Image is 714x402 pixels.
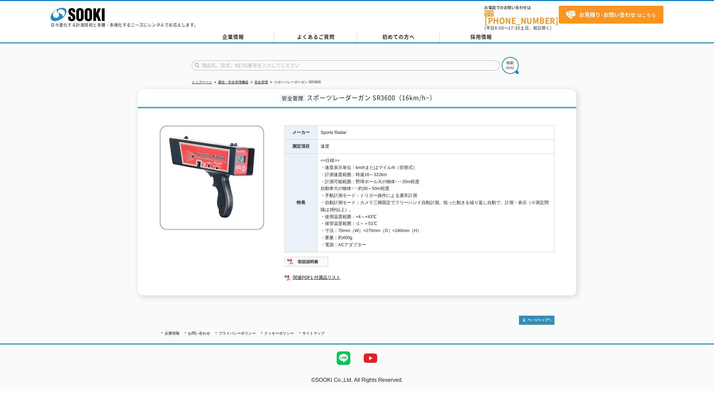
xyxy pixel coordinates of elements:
p: 日々進化する計測技術と多種・多様化するニーズにレンタルでお応えします。 [51,23,198,27]
span: スポーツレーダーガン SR3600（16km/h~） [307,93,436,102]
li: スポーツレーダーガン SR3600 [269,79,321,86]
td: Sports Radar [317,125,554,140]
img: YouTube [357,345,384,372]
span: 安全管理 [280,94,305,102]
span: はこちら [566,10,656,20]
a: 企業情報 [192,32,274,42]
td: 速度 [317,140,554,154]
th: 測定項目 [285,140,317,154]
a: 関連PDF1 付属品リスト [284,273,554,282]
input: 商品名、型式、NETIS番号を入力してください [192,60,500,70]
img: スポーツレーダーガン SR3600 [160,125,264,230]
span: 8:50 [495,25,504,31]
th: 特長 [285,154,317,252]
span: 初めての方へ [382,33,415,40]
a: クッキーポリシー [264,331,294,335]
a: お見積り･お問い合わせはこちら [559,6,663,24]
img: btn_search.png [502,57,519,74]
a: 初めての方へ [357,32,440,42]
img: LINE [330,345,357,372]
a: プライバシーポリシー [219,331,256,335]
a: お問い合わせ [188,331,210,335]
span: 17:30 [508,25,520,31]
a: 採用情報 [440,32,522,42]
img: トップページへ [519,316,554,325]
img: 取扱説明書 [284,256,329,267]
span: お電話でのお問い合わせは [485,6,559,10]
span: (平日 ～ 土日、祝日除く) [485,25,551,31]
a: サイトマップ [302,331,325,335]
a: [PHONE_NUMBER] [485,10,559,24]
a: 通信・安全管理機器 [218,80,248,84]
strong: お見積り･お問い合わせ [579,10,636,19]
a: 企業情報 [165,331,180,335]
th: メーカー [285,125,317,140]
a: テストMail [688,384,714,390]
a: 取扱説明書 [284,261,329,266]
td: <<仕様>> ・速度表示単位：km/hまたはマイル/h（切替式） ・計測速度範囲：時速16～322km ・計測可能範囲：野球ボール大の物体･･･20m程度 自動車大の物体･･･約30～50m程度... [317,154,554,252]
a: トップページ [192,80,212,84]
a: よくあるご質問 [274,32,357,42]
a: 安全管理 [254,80,268,84]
